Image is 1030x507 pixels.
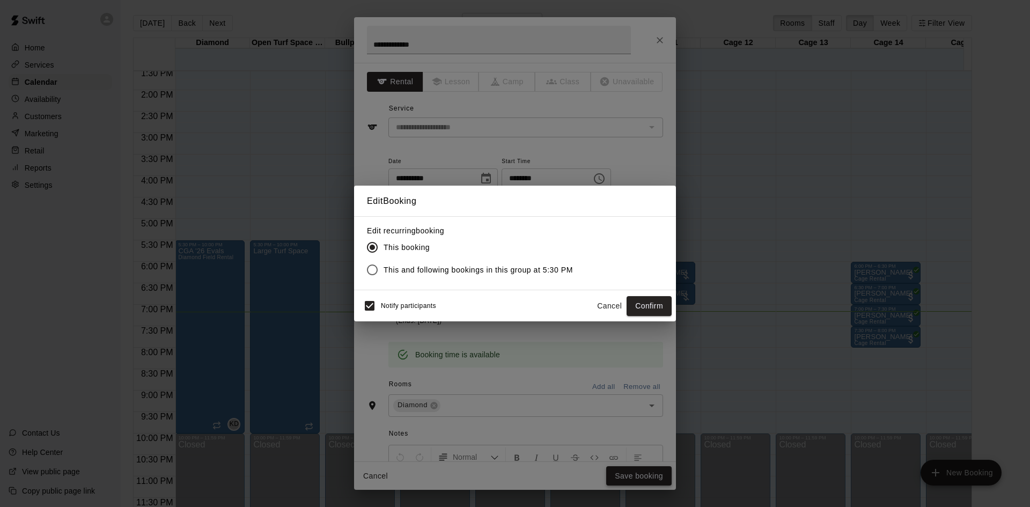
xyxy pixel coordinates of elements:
[592,296,627,316] button: Cancel
[381,303,436,310] span: Notify participants
[354,186,676,217] h2: Edit Booking
[384,242,430,253] span: This booking
[367,225,582,236] label: Edit recurring booking
[384,264,573,276] span: This and following bookings in this group at 5:30 PM
[627,296,672,316] button: Confirm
